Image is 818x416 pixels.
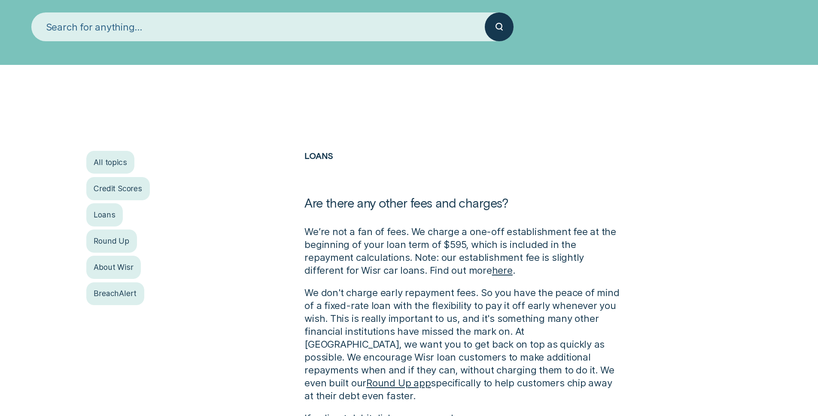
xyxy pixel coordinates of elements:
a: Credit Scores [86,177,150,200]
p: We’re not a fan of fees. We charge a one-off establishment fee at the beginning of your loan term... [304,225,623,277]
a: Loans [304,150,333,161]
button: Submit your search query. [485,12,514,41]
a: Loans [86,203,123,226]
a: All topics [86,151,135,174]
a: About Wisr [86,256,141,278]
a: here [492,264,513,276]
a: Round Up app [366,377,431,388]
a: BreachAlert [86,282,145,305]
h1: Are there any other fees and charges? [304,195,623,225]
input: Search for anything... [31,12,485,41]
a: Round Up [86,229,137,252]
h2: Loans [304,151,623,195]
p: We don't charge early repayment fees. So you have the peace of mind of a fixed-rate loan with the... [304,286,623,402]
